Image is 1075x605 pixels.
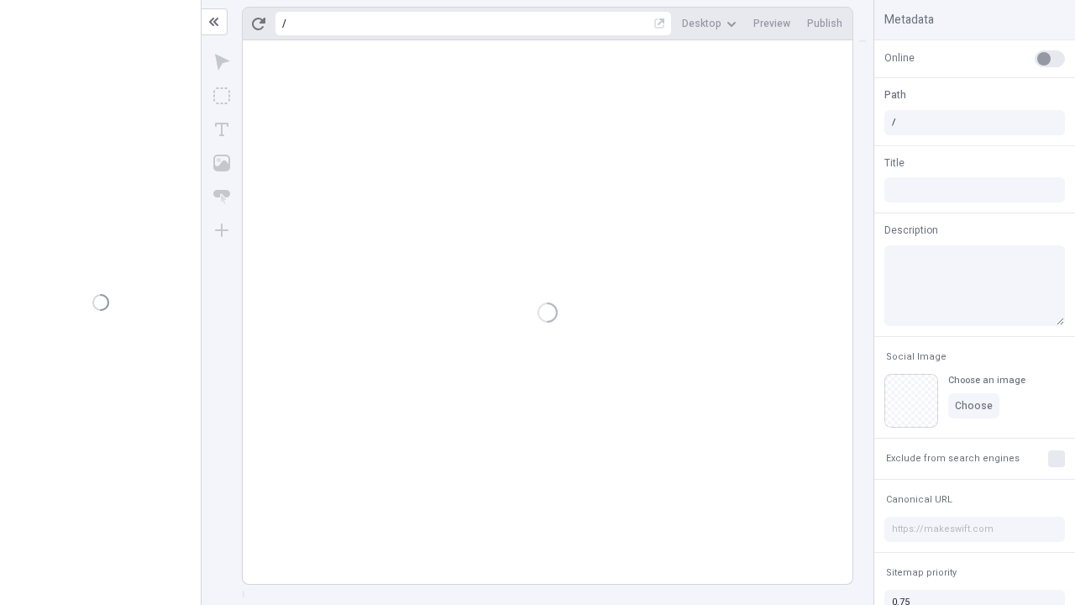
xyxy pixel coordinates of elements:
span: Path [884,87,906,103]
div: / [282,17,286,30]
span: Description [884,223,938,238]
button: Canonical URL [883,490,956,510]
button: Publish [800,11,849,36]
span: Title [884,155,905,171]
button: Choose [948,393,999,418]
span: Canonical URL [886,493,952,506]
button: Image [207,148,237,178]
button: Desktop [675,11,743,36]
span: Sitemap priority [886,566,957,579]
span: Desktop [682,17,721,30]
span: Exclude from search engines [886,452,1020,465]
span: Preview [753,17,790,30]
button: Preview [747,11,797,36]
button: Social Image [883,347,950,367]
div: Choose an image [948,374,1025,387]
span: Choose [955,399,993,413]
span: Publish [807,17,842,30]
button: Text [207,114,237,145]
button: Box [207,81,237,111]
span: Online [884,50,915,66]
button: Button [207,181,237,212]
button: Exclude from search engines [883,449,1023,469]
button: Sitemap priority [883,563,960,583]
span: Social Image [886,350,947,363]
input: https://makeswift.com [884,517,1065,542]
